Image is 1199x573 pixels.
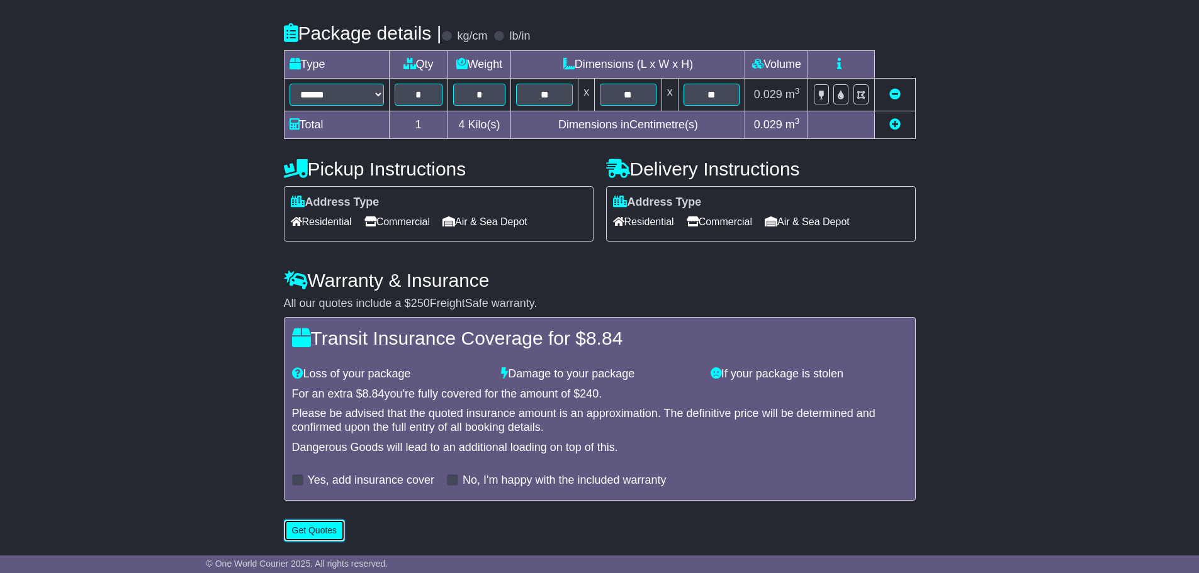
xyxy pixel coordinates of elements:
td: x [661,78,678,111]
td: Qty [389,50,448,78]
span: 0.029 [754,118,782,131]
span: © One World Courier 2025. All rights reserved. [206,559,388,569]
label: lb/in [509,30,530,43]
td: x [578,78,595,111]
label: Address Type [613,196,702,209]
span: m [785,118,800,131]
div: Please be advised that the quoted insurance amount is an approximation. The definitive price will... [292,407,908,434]
label: No, I'm happy with the included warranty [463,474,667,487]
td: Weight [448,50,511,78]
div: Loss of your package [286,367,495,381]
div: Damage to your package [495,367,704,381]
span: Commercial [364,212,430,231]
span: Residential [613,212,674,231]
div: Dangerous Goods will lead to an additional loading on top of this. [292,441,908,455]
td: Dimensions in Centimetre(s) [511,111,745,138]
span: 4 [458,118,464,131]
label: kg/cm [457,30,487,43]
td: Type [284,50,389,78]
div: For an extra $ you're fully covered for the amount of $ . [292,387,908,401]
span: 0.029 [754,88,782,101]
h4: Package details | [284,23,442,43]
td: Volume [745,50,808,78]
button: Get Quotes [284,520,346,542]
span: 250 [411,297,430,309]
span: Residential [291,212,352,231]
span: Air & Sea Depot [765,212,850,231]
label: Address Type [291,196,380,209]
h4: Pickup Instructions [284,159,594,179]
span: Commercial [687,212,752,231]
div: If your package is stolen [704,367,914,381]
td: Kilo(s) [448,111,511,138]
div: All our quotes include a $ FreightSafe warranty. [284,297,916,311]
span: 8.84 [363,387,385,400]
span: m [785,88,800,101]
h4: Delivery Instructions [606,159,916,179]
td: Dimensions (L x W x H) [511,50,745,78]
td: 1 [389,111,448,138]
td: Total [284,111,389,138]
span: Air & Sea Depot [442,212,527,231]
h4: Transit Insurance Coverage for $ [292,328,908,348]
a: Add new item [889,118,901,131]
h4: Warranty & Insurance [284,270,916,291]
a: Remove this item [889,88,901,101]
sup: 3 [795,86,800,96]
sup: 3 [795,116,800,126]
span: 8.84 [586,328,622,348]
label: Yes, add insurance cover [308,474,434,487]
span: 240 [580,387,599,400]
